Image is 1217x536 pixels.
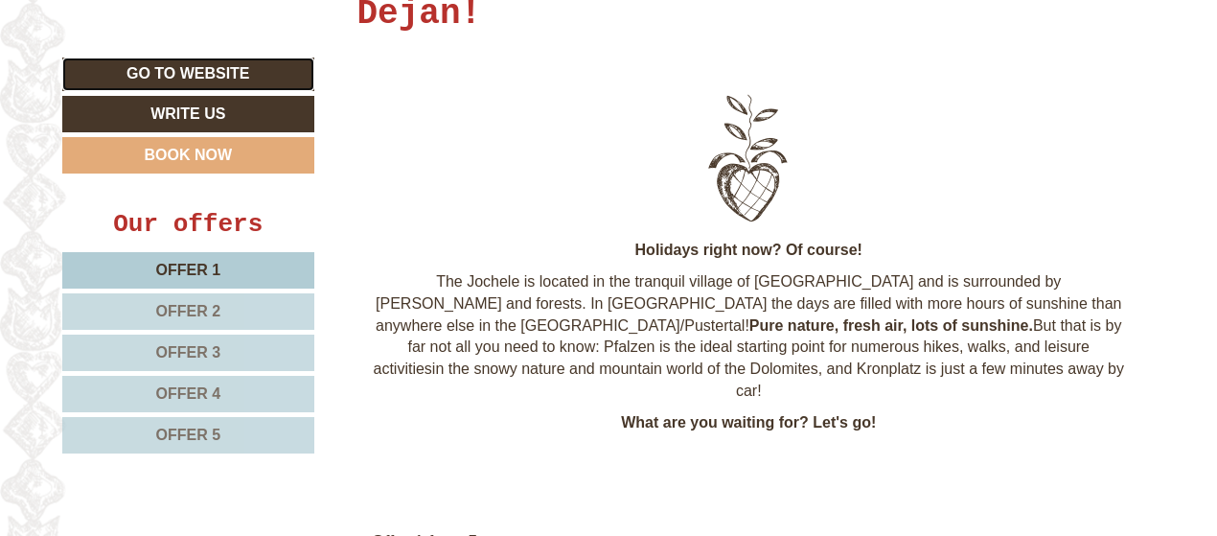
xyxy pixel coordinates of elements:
[62,207,314,243] div: Our offers
[155,385,220,402] span: Offer 4
[372,271,1127,403] p: The Jochele is located in the tranquil village of [GEOGRAPHIC_DATA] and is surrounded by [PERSON_...
[62,96,314,132] a: Write us
[62,137,314,174] a: Book now
[621,414,876,431] strong: What are you waiting for? Let's go!
[635,242,862,258] strong: Holidays right now? Of course!
[749,317,1033,334] strong: Pure nature, fresh air, lots of sunshine.
[155,303,220,319] span: Offer 2
[155,427,220,443] span: Offer 5
[155,262,220,278] span: Offer 1
[155,344,220,361] span: Offer 3
[461,86,1036,230] img: image
[62,58,314,91] a: Go to website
